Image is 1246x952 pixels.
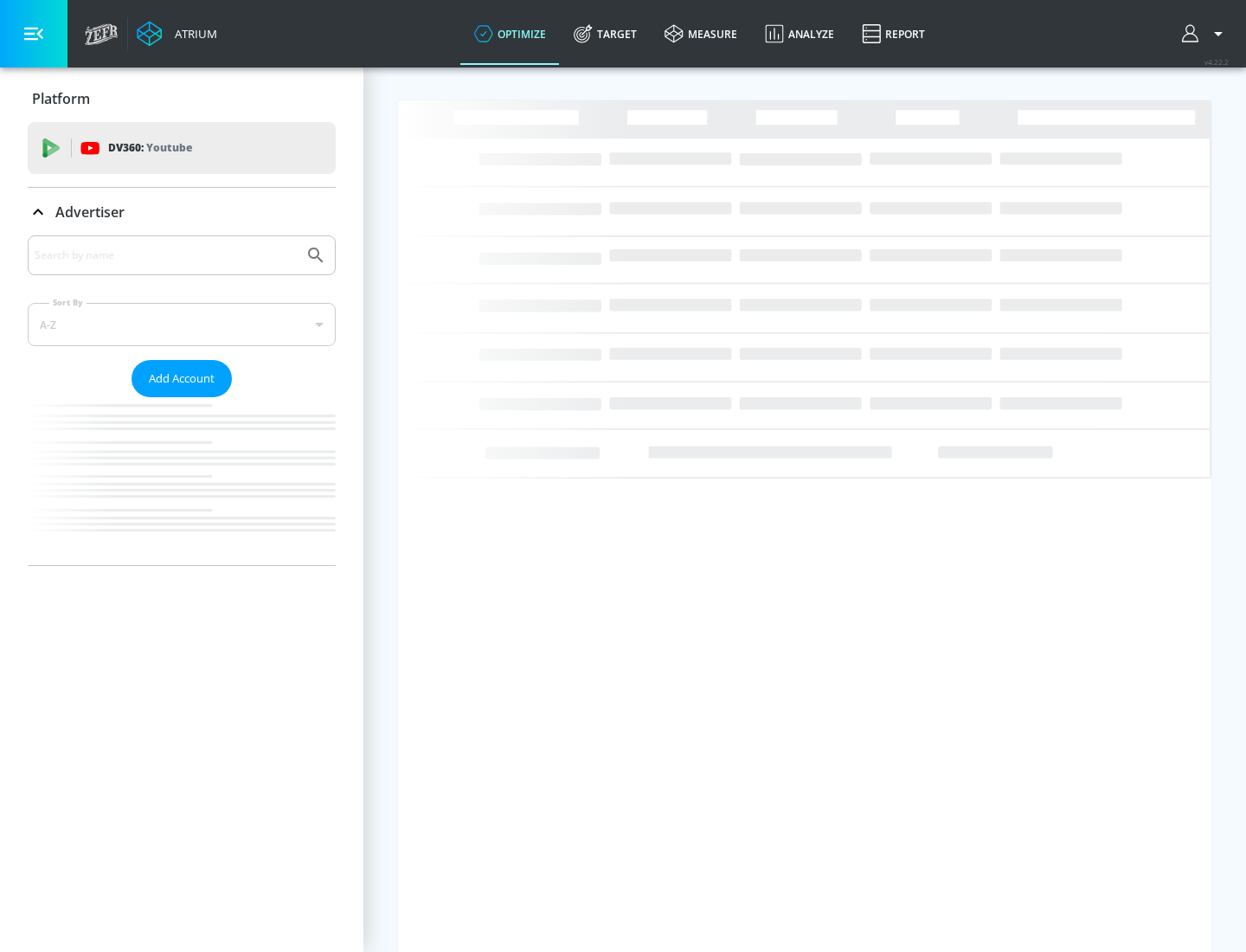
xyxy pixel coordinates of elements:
div: Platform [28,74,336,123]
label: Sort By [49,297,87,308]
a: measure [651,3,751,65]
span: v 4.22.2 [1204,57,1229,67]
div: A-Z [28,303,336,346]
a: Target [560,3,651,65]
button: Add Account [132,360,232,397]
div: DV360: Youtube [28,122,336,174]
nav: list of Advertiser [28,397,336,565]
div: Atrium [168,26,217,42]
a: Atrium [137,21,217,47]
input: Search by name [35,244,297,267]
a: optimize [460,3,560,65]
a: Analyze [751,3,848,65]
p: Platform [32,89,90,108]
div: Advertiser [28,235,336,565]
div: Advertiser [28,188,336,236]
p: Youtube [146,138,192,157]
p: DV360: [108,138,192,158]
p: Advertiser [55,203,125,222]
span: Add Account [149,369,215,389]
a: Report [848,3,939,65]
